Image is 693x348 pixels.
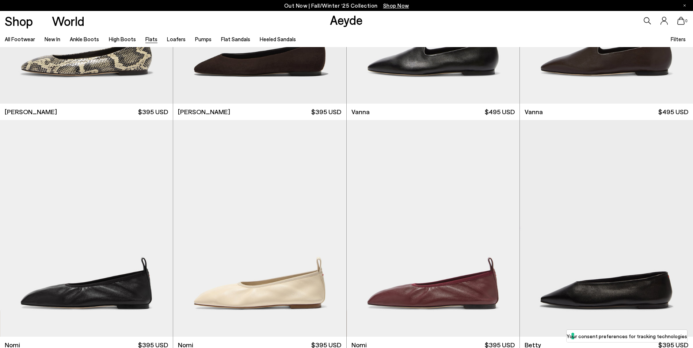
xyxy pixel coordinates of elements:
span: Vanna [351,107,370,116]
span: Vanna [525,107,543,116]
a: Pumps [195,36,212,42]
a: Flats [145,36,157,42]
img: Nomi Ruched Flats [347,120,519,337]
a: Heeled Sandals [260,36,296,42]
a: All Footwear [5,36,35,42]
span: [PERSON_NAME] [5,107,57,116]
span: [PERSON_NAME] [178,107,230,116]
a: World [52,15,84,27]
a: Vanna $495 USD [520,104,693,120]
span: $395 USD [311,107,341,116]
a: Flat Sandals [221,36,250,42]
span: Filters [671,36,686,42]
a: Shop [5,15,33,27]
button: Your consent preferences for tracking technologies [567,330,687,342]
a: Ankle Boots [70,36,99,42]
span: $395 USD [138,107,168,116]
a: Loafers [167,36,186,42]
img: Betty Square-Toe Ballet Flats [520,120,693,337]
a: Vanna $495 USD [347,104,519,120]
span: Navigate to /collections/new-in [383,2,409,9]
a: [PERSON_NAME] $395 USD [173,104,346,120]
span: 0 [685,19,688,23]
a: High Boots [109,36,136,42]
a: New In [45,36,60,42]
a: 0 [677,17,685,25]
img: Nomi Ruched Flats [173,120,346,337]
p: Out Now | Fall/Winter ‘25 Collection [284,1,409,10]
a: Aeyde [330,12,363,27]
span: $495 USD [658,107,688,116]
span: $495 USD [485,107,515,116]
label: Your consent preferences for tracking technologies [567,332,687,340]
